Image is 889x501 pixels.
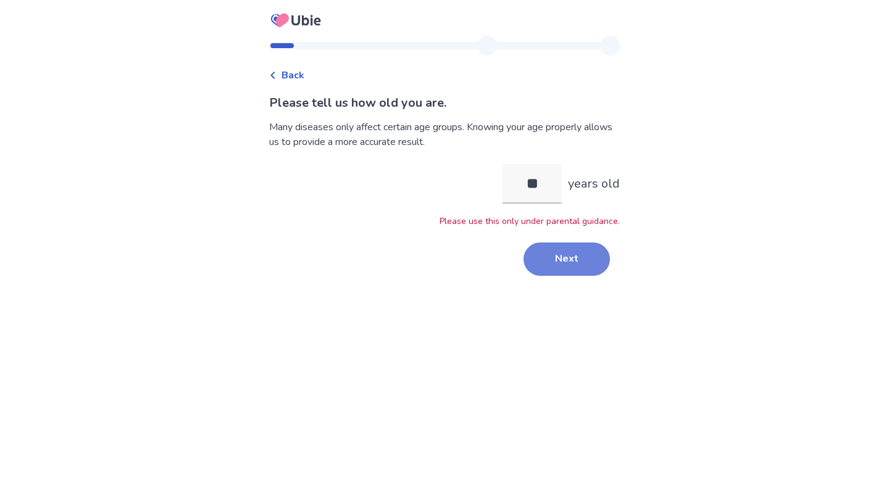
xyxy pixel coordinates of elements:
p: Please use this only under parental guidance. [269,215,620,228]
span: Back [282,68,304,83]
p: years old [568,175,620,193]
input: years old [503,164,562,204]
div: Many diseases only affect certain age groups. Knowing your age properly allows us to provide a mo... [269,120,620,149]
button: Next [524,242,610,276]
p: Please tell us how old you are. [269,94,620,112]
